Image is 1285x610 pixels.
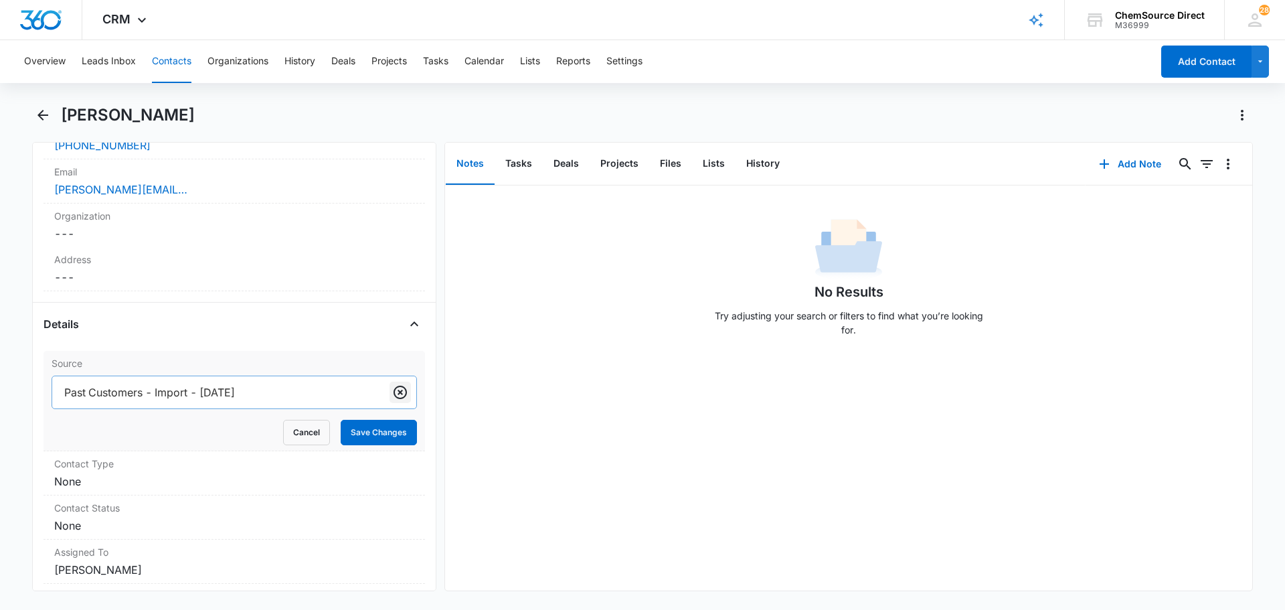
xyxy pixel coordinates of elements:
div: Contact StatusNone [44,495,425,540]
dd: None [54,473,414,489]
div: Organization--- [44,204,425,247]
button: Organizations [207,40,268,83]
button: Overview [24,40,66,83]
label: Contact Status [54,501,414,515]
label: Address [54,252,414,266]
button: Overflow Menu [1217,153,1239,175]
button: Search... [1175,153,1196,175]
button: Close [404,313,425,335]
button: Deals [543,143,590,185]
button: Deals [331,40,355,83]
div: account id [1115,21,1205,30]
button: Projects [590,143,649,185]
div: notifications count [1259,5,1270,15]
div: Email[PERSON_NAME][EMAIL_ADDRESS][DOMAIN_NAME] [44,159,425,204]
button: Leads Inbox [82,40,136,83]
h1: [PERSON_NAME] [61,105,195,125]
button: Settings [606,40,642,83]
button: History [284,40,315,83]
a: [PERSON_NAME][EMAIL_ADDRESS][DOMAIN_NAME] [54,181,188,198]
button: Reports [556,40,590,83]
button: Add Contact [1161,46,1252,78]
dd: --- [54,269,414,285]
button: Add Note [1086,148,1175,180]
label: Tags [54,589,414,603]
button: Save Changes [341,420,417,445]
button: Clear [390,382,411,403]
label: Source [52,356,417,370]
a: [PHONE_NUMBER] [54,137,151,153]
button: Calendar [464,40,504,83]
button: Filters [1196,153,1217,175]
label: Organization [54,209,414,223]
label: Email [54,165,414,179]
h1: No Results [815,282,883,302]
h4: Details [44,316,79,332]
button: Files [649,143,692,185]
div: Contact TypeNone [44,451,425,495]
p: Try adjusting your search or filters to find what you’re looking for. [708,309,989,337]
span: 28 [1259,5,1270,15]
button: Back [32,104,53,126]
button: History [736,143,790,185]
button: Projects [371,40,407,83]
label: Assigned To [54,545,414,559]
img: No Data [815,215,882,282]
button: Lists [520,40,540,83]
button: Cancel [283,420,330,445]
button: Contacts [152,40,191,83]
dd: None [54,518,414,534]
button: Lists [692,143,736,185]
span: CRM [102,12,131,26]
dd: --- [54,226,414,242]
label: Contact Type [54,457,414,471]
button: Notes [446,143,495,185]
div: Assigned To[PERSON_NAME] [44,540,425,584]
div: account name [1115,10,1205,21]
button: Tasks [423,40,448,83]
button: Actions [1231,104,1253,126]
dd: [PERSON_NAME] [54,562,414,578]
div: Address--- [44,247,425,291]
button: Tasks [495,143,543,185]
